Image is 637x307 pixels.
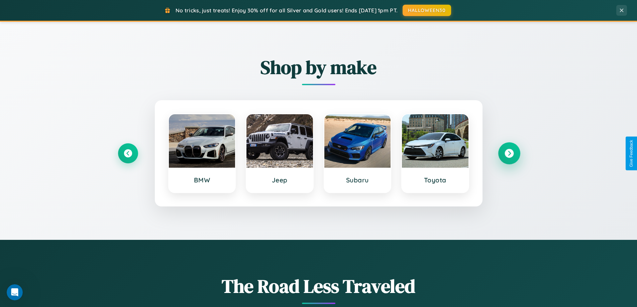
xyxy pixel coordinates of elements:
h3: Subaru [331,176,384,184]
h3: BMW [176,176,229,184]
h3: Toyota [409,176,462,184]
h3: Jeep [253,176,306,184]
h2: Shop by make [118,54,519,80]
span: No tricks, just treats! Enjoy 30% off for all Silver and Gold users! Ends [DATE] 1pm PT. [176,7,398,14]
button: HALLOWEEN30 [403,5,451,16]
div: Give Feedback [629,140,634,167]
iframe: Intercom live chat [7,284,23,300]
h1: The Road Less Traveled [118,273,519,299]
